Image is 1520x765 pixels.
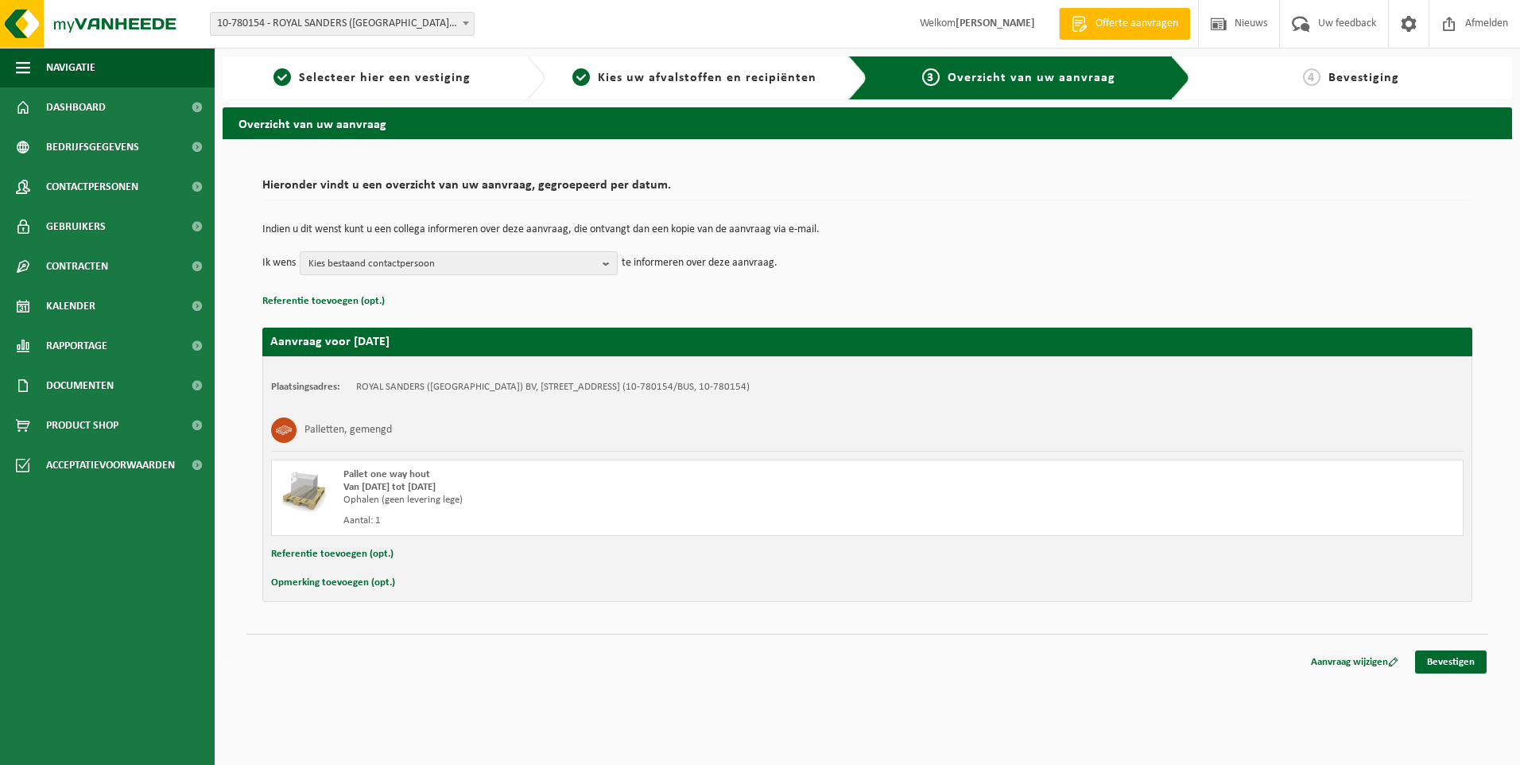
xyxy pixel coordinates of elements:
[46,366,114,406] span: Documenten
[271,382,340,392] strong: Plaatsingsadres:
[46,445,175,485] span: Acceptatievoorwaarden
[46,87,106,127] span: Dashboard
[922,68,940,86] span: 3
[1415,650,1487,674] a: Bevestigen
[1299,650,1410,674] a: Aanvraag wijzigen
[343,482,436,492] strong: Van [DATE] tot [DATE]
[343,515,931,527] div: Aantal: 1
[223,107,1512,138] h2: Overzicht van uw aanvraag
[271,544,394,565] button: Referentie toevoegen (opt.)
[1328,72,1399,84] span: Bevestiging
[262,291,385,312] button: Referentie toevoegen (opt.)
[262,251,296,275] p: Ik wens
[46,406,118,445] span: Product Shop
[46,207,106,247] span: Gebruikers
[598,72,816,84] span: Kies uw afvalstoffen en recipiënten
[1059,8,1190,40] a: Offerte aanvragen
[211,13,474,35] span: 10-780154 - ROYAL SANDERS (BELGIUM) BV - IEPER
[304,417,392,443] h3: Palletten, gemengd
[262,179,1472,200] h2: Hieronder vindt u een overzicht van uw aanvraag, gegroepeerd per datum.
[262,224,1472,235] p: Indien u dit wenst kunt u een collega informeren over deze aanvraag, die ontvangt dan een kopie v...
[956,17,1035,29] strong: [PERSON_NAME]
[46,48,95,87] span: Navigatie
[46,127,139,167] span: Bedrijfsgegevens
[356,381,750,394] td: ROYAL SANDERS ([GEOGRAPHIC_DATA]) BV, [STREET_ADDRESS] (10-780154/BUS, 10-780154)
[280,468,328,516] img: LP-PA-00000-WDN-11.png
[948,72,1115,84] span: Overzicht van uw aanvraag
[1092,16,1182,32] span: Offerte aanvragen
[46,167,138,207] span: Contactpersonen
[210,12,475,36] span: 10-780154 - ROYAL SANDERS (BELGIUM) BV - IEPER
[622,251,777,275] p: te informeren over deze aanvraag.
[572,68,590,86] span: 2
[299,72,471,84] span: Selecteer hier een vestiging
[271,573,395,593] button: Opmerking toevoegen (opt.)
[46,326,107,366] span: Rapportage
[308,252,596,276] span: Kies bestaand contactpersoon
[343,469,430,480] span: Pallet one way hout
[1303,68,1320,86] span: 4
[46,247,108,286] span: Contracten
[231,68,514,87] a: 1Selecteer hier een vestiging
[553,68,836,87] a: 2Kies uw afvalstoffen en recipiënten
[270,336,390,348] strong: Aanvraag voor [DATE]
[46,286,95,326] span: Kalender
[343,494,931,507] div: Ophalen (geen levering lege)
[273,68,291,86] span: 1
[300,251,618,275] button: Kies bestaand contactpersoon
